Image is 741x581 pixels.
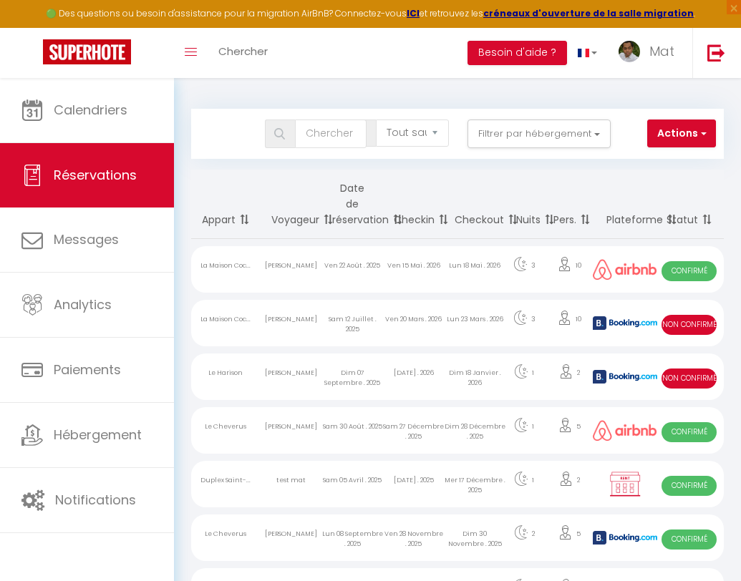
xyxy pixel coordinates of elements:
[654,170,724,239] th: Sort by status
[54,166,137,184] span: Réservations
[608,28,692,78] a: ... Mat
[444,170,505,239] th: Sort by checkout
[649,42,674,60] span: Mat
[321,170,383,239] th: Sort by booking date
[54,296,112,313] span: Analytics
[383,170,445,239] th: Sort by checkin
[191,170,261,239] th: Sort by rentals
[295,119,367,148] input: Chercher
[407,7,420,19] a: ICI
[543,170,596,239] th: Sort by people
[218,44,268,59] span: Chercher
[707,44,725,62] img: logout
[619,41,640,62] img: ...
[208,28,279,78] a: Chercher
[43,39,131,64] img: Super Booking
[596,170,654,239] th: Sort by channel
[647,119,716,148] button: Actions
[55,491,136,509] span: Notifications
[261,170,322,239] th: Sort by guest
[468,119,611,148] button: Filtrer par hébergement
[54,361,121,379] span: Paiements
[54,230,119,248] span: Messages
[11,6,54,49] button: Ouvrir le widget de chat LiveChat
[54,426,142,444] span: Hébergement
[505,170,543,239] th: Sort by nights
[483,7,694,19] a: créneaux d'ouverture de la salle migration
[54,101,127,119] span: Calendriers
[468,41,567,65] button: Besoin d'aide ?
